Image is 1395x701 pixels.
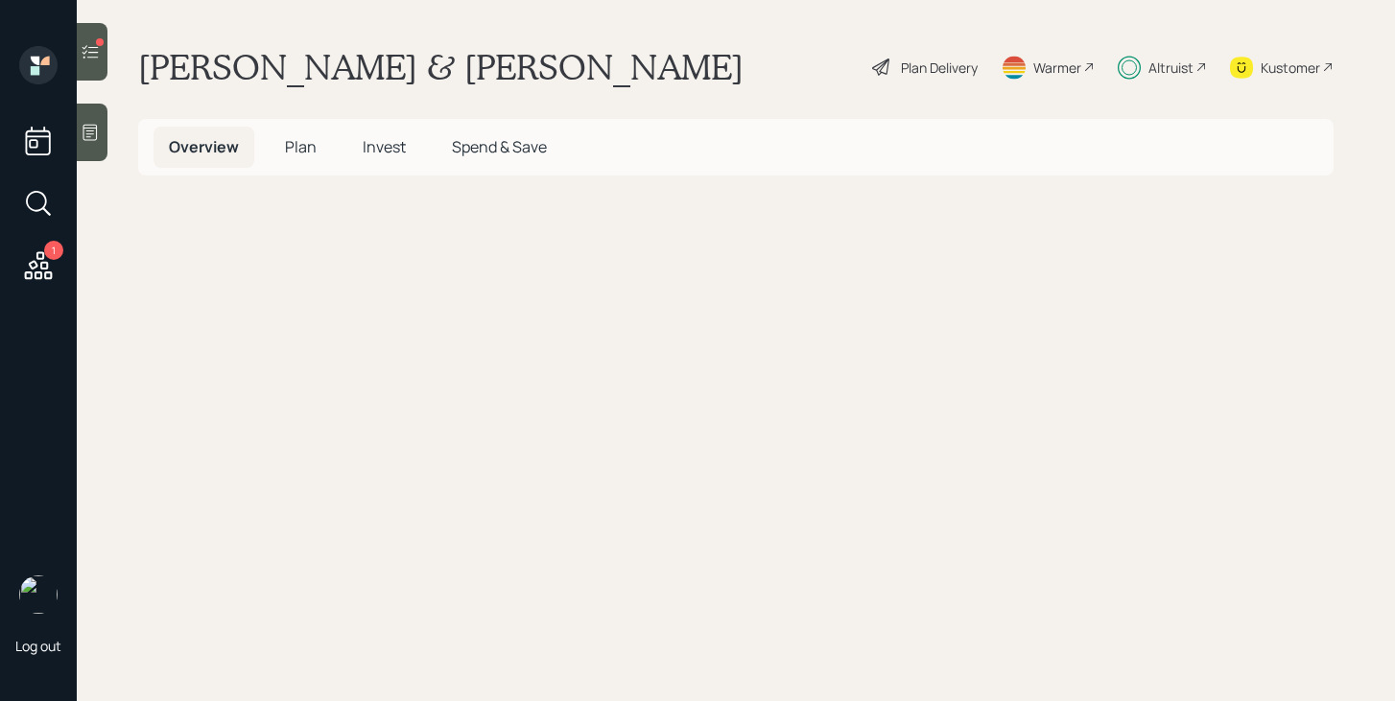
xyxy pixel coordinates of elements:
div: Plan Delivery [901,58,978,78]
h1: [PERSON_NAME] & [PERSON_NAME] [138,46,744,88]
span: Spend & Save [452,136,547,157]
div: Altruist [1148,58,1194,78]
div: Log out [15,637,61,655]
div: Warmer [1033,58,1081,78]
div: 1 [44,241,63,260]
div: Kustomer [1261,58,1320,78]
span: Overview [169,136,239,157]
span: Invest [363,136,406,157]
img: michael-russo-headshot.png [19,575,58,614]
span: Plan [285,136,317,157]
